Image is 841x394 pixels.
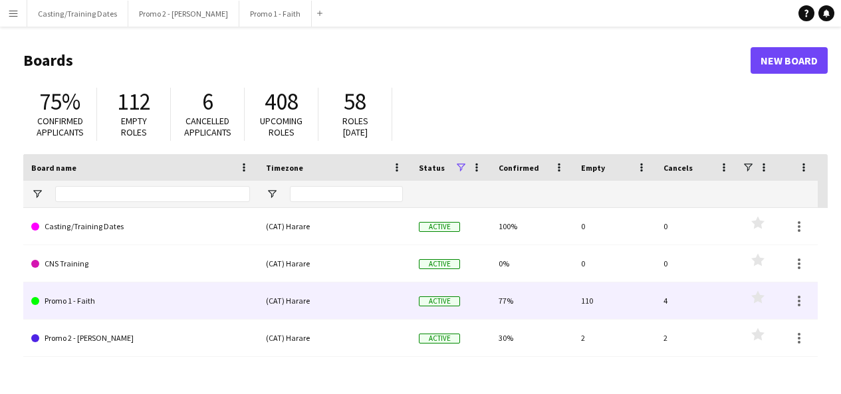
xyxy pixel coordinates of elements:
button: Casting/Training Dates [27,1,128,27]
div: 4 [656,282,738,319]
span: 6 [202,87,213,116]
span: Upcoming roles [260,115,302,138]
button: Promo 1 - Faith [239,1,312,27]
span: Status [419,163,445,173]
span: Timezone [266,163,303,173]
span: Cancelled applicants [184,115,231,138]
a: CNS Training [31,245,250,282]
a: New Board [751,47,828,74]
div: 0 [656,208,738,245]
span: 408 [265,87,299,116]
div: 2 [573,320,656,356]
div: (CAT) Harare [258,320,411,356]
div: 30% [491,320,573,356]
span: Active [419,222,460,232]
span: Empty roles [121,115,147,138]
input: Board name Filter Input [55,186,250,202]
div: 77% [491,282,573,319]
button: Open Filter Menu [266,188,278,200]
div: 110 [573,282,656,319]
span: Roles [DATE] [342,115,368,138]
span: Active [419,334,460,344]
h1: Boards [23,50,751,70]
a: Casting/Training Dates [31,208,250,245]
span: 75% [39,87,80,116]
input: Timezone Filter Input [290,186,403,202]
span: Active [419,259,460,269]
button: Open Filter Menu [31,188,43,200]
a: Promo 1 - Faith [31,282,250,320]
div: (CAT) Harare [258,208,411,245]
span: Cancels [663,163,693,173]
span: Confirmed [499,163,539,173]
span: Empty [581,163,605,173]
span: Active [419,296,460,306]
span: 112 [117,87,151,116]
span: Board name [31,163,76,173]
a: Promo 2 - [PERSON_NAME] [31,320,250,357]
div: 0 [573,245,656,282]
button: Promo 2 - [PERSON_NAME] [128,1,239,27]
div: 100% [491,208,573,245]
div: 0 [656,245,738,282]
span: Confirmed applicants [37,115,84,138]
div: 0% [491,245,573,282]
div: 0 [573,208,656,245]
div: (CAT) Harare [258,245,411,282]
div: 2 [656,320,738,356]
span: 58 [344,87,366,116]
div: (CAT) Harare [258,282,411,319]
